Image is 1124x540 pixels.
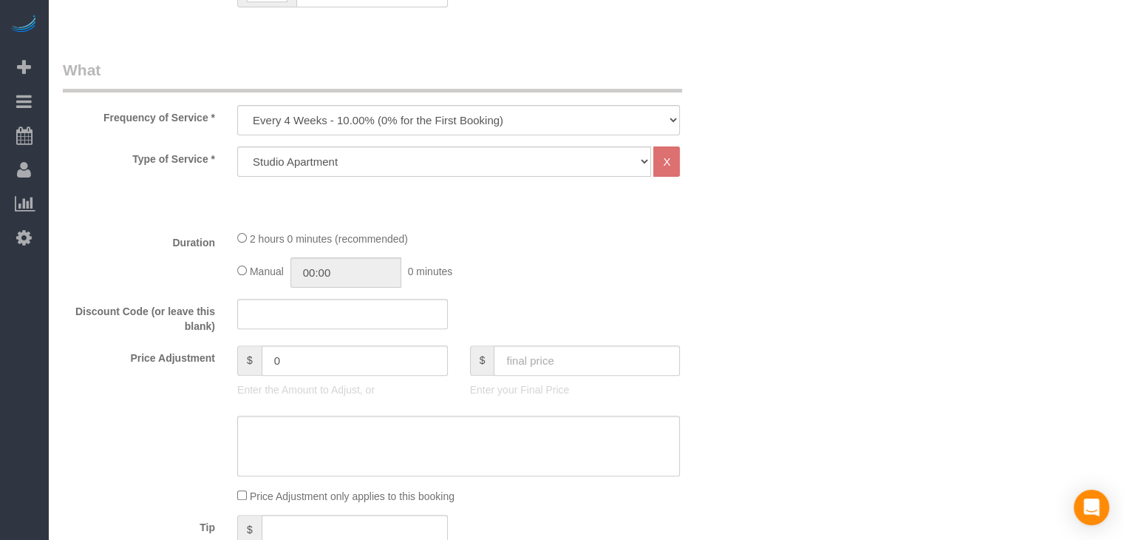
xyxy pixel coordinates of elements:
span: Price Adjustment only applies to this booking [250,490,454,502]
p: Enter the Amount to Adjust, or [237,382,448,397]
legend: What [63,59,682,92]
label: Frequency of Service * [52,105,226,125]
input: final price [494,345,680,376]
span: $ [237,345,262,376]
img: Automaid Logo [9,15,38,36]
label: Price Adjustment [52,345,226,365]
label: Duration [52,230,226,250]
label: Tip [52,515,226,535]
p: Enter your Final Price [470,382,681,397]
span: 2 hours 0 minutes (recommended) [250,233,408,245]
label: Discount Code (or leave this blank) [52,299,226,334]
span: 0 minutes [408,266,453,277]
span: $ [470,345,494,376]
div: Open Intercom Messenger [1074,490,1109,525]
span: Manual [250,266,284,277]
label: Type of Service * [52,146,226,166]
